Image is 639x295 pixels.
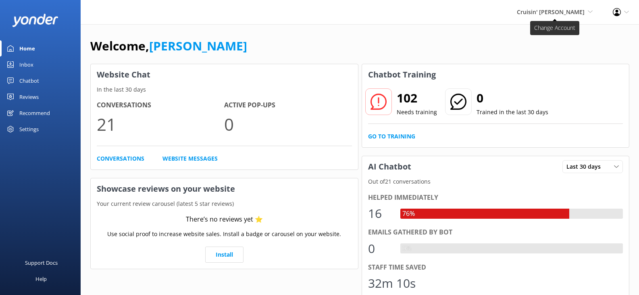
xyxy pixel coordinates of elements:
div: 32m 10s [368,274,416,293]
div: There’s no reviews yet ⭐ [186,214,263,225]
p: 21 [97,111,224,138]
div: Help [35,271,47,287]
div: Staff time saved [368,262,623,273]
p: Use social proof to increase website sales. Install a badge or carousel on your website. [107,230,341,239]
h2: 102 [397,88,437,108]
h3: Showcase reviews on your website [91,178,358,199]
p: Trained in the last 30 days [477,108,548,117]
h2: 0 [477,88,548,108]
p: 0 [224,111,352,138]
img: yonder-white-logo.png [12,14,58,27]
span: Cruisin' [PERSON_NAME] [517,8,585,16]
div: Settings [19,121,39,137]
h4: Conversations [97,100,224,111]
p: In the last 30 days [91,85,358,94]
div: Reviews [19,89,39,105]
div: 0% [400,243,413,254]
div: Inbox [19,56,33,73]
h3: AI Chatbot [362,156,417,177]
a: Go to Training [368,132,415,141]
div: Emails gathered by bot [368,227,623,238]
p: Needs training [397,108,437,117]
a: [PERSON_NAME] [149,38,247,54]
div: Recommend [19,105,50,121]
div: Chatbot [19,73,39,89]
div: Helped immediately [368,192,623,203]
h3: Chatbot Training [362,64,442,85]
p: Out of 21 conversations [362,177,629,186]
h1: Welcome, [90,36,247,56]
a: Conversations [97,154,144,163]
p: Your current review carousel (latest 5 star reviews) [91,199,358,208]
a: Website Messages [162,154,218,163]
div: Home [19,40,35,56]
div: Support Docs [25,255,58,271]
a: Install [205,247,244,263]
div: 76% [400,209,417,219]
h4: Active Pop-ups [224,100,352,111]
h3: Website Chat [91,64,358,85]
div: 16 [368,204,392,223]
div: 0 [368,239,392,258]
span: Last 30 days [566,162,606,171]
